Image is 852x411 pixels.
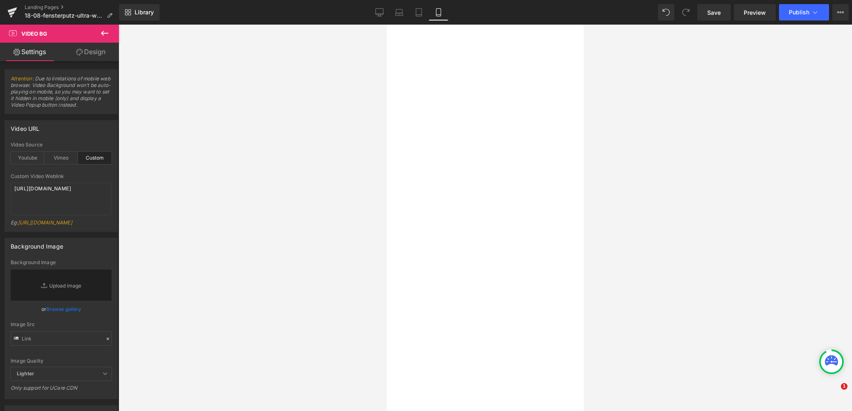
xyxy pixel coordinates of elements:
a: Mobile [429,4,448,21]
a: Browse gallery [46,302,81,316]
span: Publish [789,9,809,16]
span: : Due to limitations of mobile web browser. Video Background won't be auto-playing on mobile, so ... [11,75,112,114]
button: More [832,4,849,21]
div: Image Src [11,322,112,327]
a: Desktop [370,4,389,21]
input: Link [11,331,112,346]
button: Redo [678,4,694,21]
div: Custom Video Weblink [11,174,112,179]
span: Video Bg [21,30,47,37]
div: Only support for UCare CDN [11,385,112,397]
button: Undo [658,4,674,21]
span: 1 [841,383,847,390]
a: Preview [734,4,776,21]
div: Image Quality [11,358,112,364]
div: Background Image [11,260,112,265]
a: Attention [11,75,32,82]
a: Laptop [389,4,409,21]
div: or [11,305,112,313]
div: Youtube [11,152,44,164]
div: Video Source [11,142,112,148]
a: Tablet [409,4,429,21]
a: Design [61,43,121,61]
div: Background Image [11,238,63,250]
a: New Library [119,4,160,21]
div: Eg: [11,219,112,231]
div: Video URL [11,121,40,132]
iframe: Intercom live chat [824,383,844,403]
span: Save [707,8,721,17]
span: Library [135,9,154,16]
span: Preview [744,8,766,17]
a: Landing Pages [25,4,119,11]
span: 18-08-fensterputz-ultra-wipes-tuch-adv-v20-redtrack [25,12,103,19]
div: Custom [78,152,112,164]
b: Lighter [17,370,34,377]
div: Vimeo [44,152,78,164]
button: Publish [779,4,829,21]
a: [URL][DOMAIN_NAME] [18,219,72,226]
